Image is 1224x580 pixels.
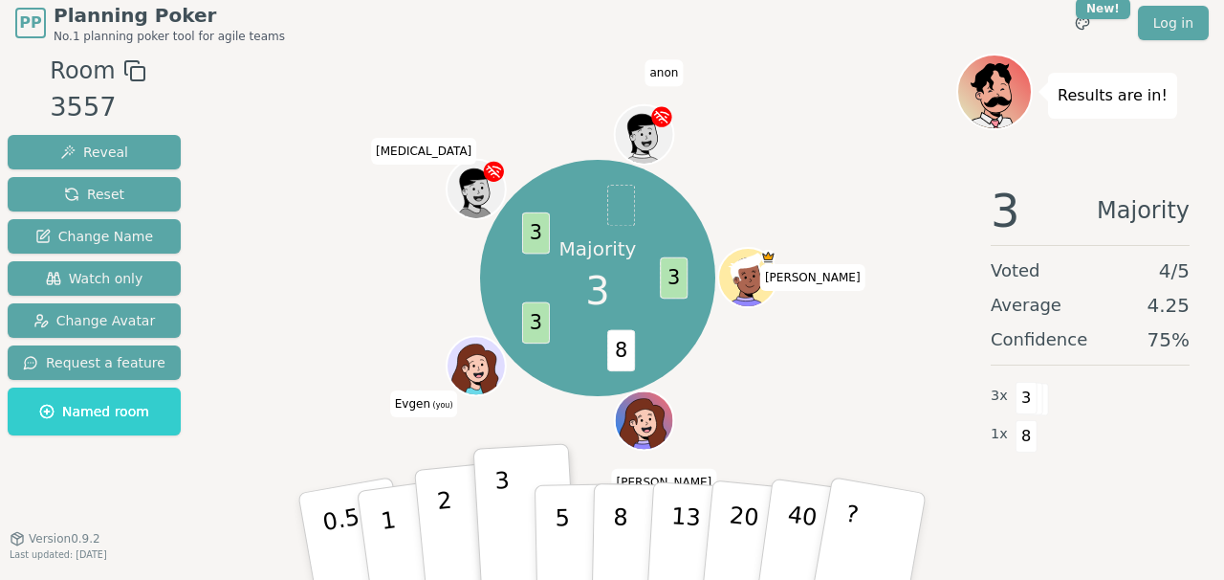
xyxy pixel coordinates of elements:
span: Click to change your name [612,469,717,496]
span: Version 0.9.2 [29,531,100,547]
span: 1 x [991,424,1008,445]
span: Click to change your name [760,264,865,291]
span: Watch only [46,269,143,288]
span: 3 x [991,386,1008,407]
p: Results are in! [1058,82,1168,109]
span: Average [991,292,1061,319]
button: New! [1065,6,1100,40]
span: Click to change your name [371,138,476,165]
button: Version0.9.2 [10,531,100,547]
span: 3 [1016,382,1038,414]
span: Sasha is the host [761,250,776,264]
span: Reveal [60,143,128,162]
span: 3 [522,301,550,344]
button: Click to change your avatar [448,339,504,394]
button: Watch only [8,261,181,296]
p: 3 [494,467,515,571]
span: 3 [991,188,1020,234]
span: Room [50,54,115,88]
span: 3 [585,262,609,320]
span: No.1 planning poker tool for agile teams [54,29,285,44]
button: Change Name [8,219,181,254]
span: Change Avatar [33,311,156,330]
span: Click to change your name [645,60,683,87]
button: Reveal [8,135,181,169]
p: Majority [559,235,637,262]
span: Planning Poker [54,2,285,29]
span: Voted [991,257,1040,284]
span: Click to change your name [390,390,458,417]
span: 75 % [1147,326,1190,353]
span: 8 [607,329,635,371]
button: Change Avatar [8,303,181,338]
span: Request a feature [23,353,165,372]
span: 4 / 5 [1159,257,1190,284]
span: 8 [1016,420,1038,453]
span: Reset [64,185,124,204]
button: Request a feature [8,346,181,380]
button: Named room [8,388,181,435]
span: 4.25 [1147,292,1190,319]
span: 3 [522,212,550,255]
span: Majority [1097,188,1190,234]
a: Log in [1138,6,1209,40]
button: Reset [8,177,181,212]
span: Named room [39,402,149,421]
span: Last updated: [DATE] [10,549,107,560]
div: 3557 [50,88,145,127]
span: 3 [660,257,688,300]
span: Confidence [991,326,1087,353]
span: (you) [430,401,453,410]
span: PP [19,11,41,34]
span: Change Name [35,227,153,246]
a: PPPlanning PokerNo.1 planning poker tool for agile teams [15,2,285,44]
